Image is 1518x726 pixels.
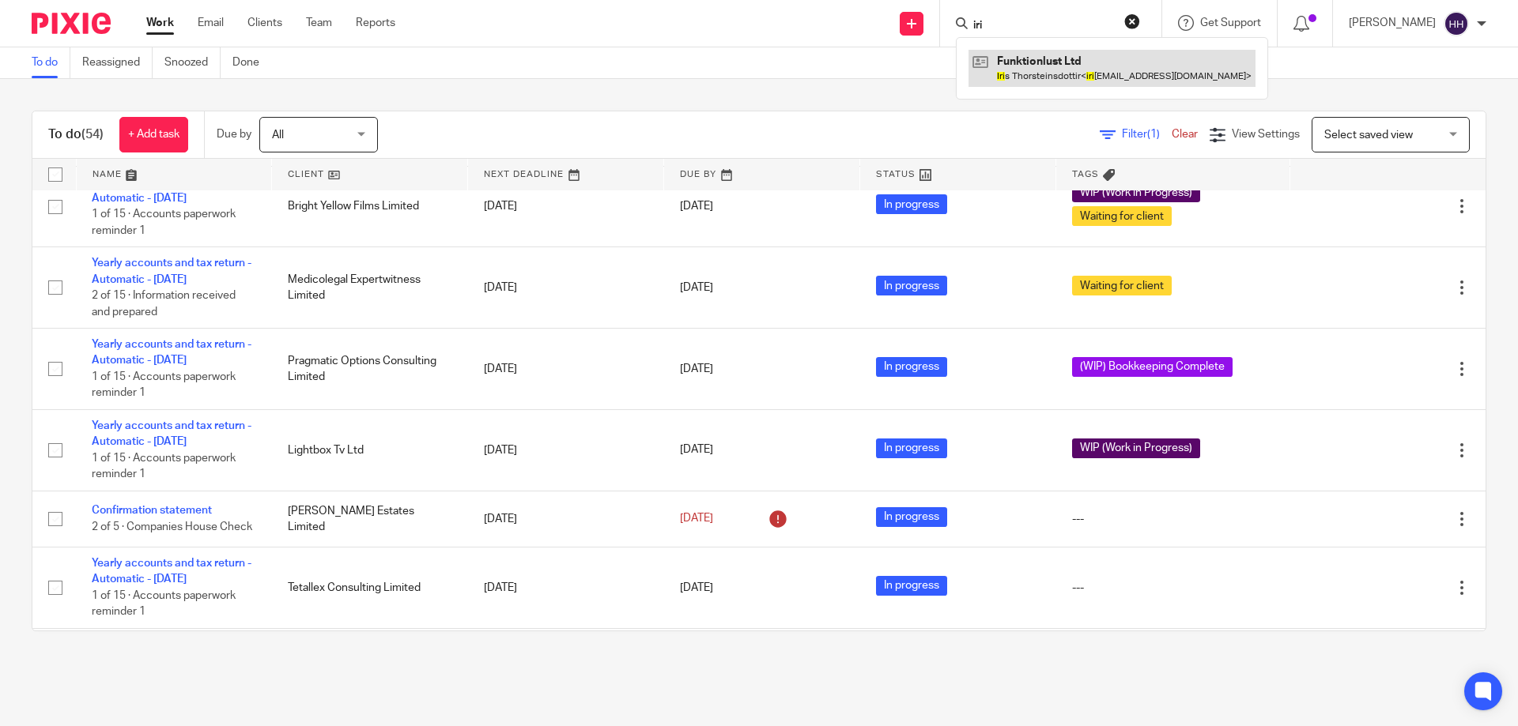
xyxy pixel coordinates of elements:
[876,438,947,458] span: In progress
[1124,13,1140,29] button: Clear
[272,547,468,629] td: Tetallex Consulting Limited
[247,15,282,31] a: Clients
[92,209,236,236] span: 1 of 15 · Accounts paperwork reminder 1
[972,19,1114,33] input: Search
[876,507,947,527] span: In progress
[680,282,713,293] span: [DATE]
[81,128,104,141] span: (54)
[232,47,271,78] a: Done
[1172,129,1198,140] a: Clear
[356,15,395,31] a: Reports
[272,409,468,491] td: Lightbox Tv Ltd
[272,329,468,410] td: Pragmatic Options Consulting Limited
[48,126,104,143] h1: To do
[272,247,468,329] td: Medicolegal Expertwitness Limited
[146,15,174,31] a: Work
[468,247,664,329] td: [DATE]
[119,117,188,152] a: + Add task
[164,47,221,78] a: Snoozed
[1349,15,1436,31] p: [PERSON_NAME]
[1232,129,1300,140] span: View Settings
[32,13,111,34] img: Pixie
[468,628,664,709] td: [DATE]
[1072,438,1200,458] span: WIP (Work in Progress)
[680,363,713,374] span: [DATE]
[92,371,236,399] span: 1 of 15 · Accounts paperwork reminder 1
[468,409,664,491] td: [DATE]
[680,445,713,456] span: [DATE]
[1147,129,1160,140] span: (1)
[92,339,251,366] a: Yearly accounts and tax return - Automatic - [DATE]
[1444,11,1469,36] img: svg%3E
[680,513,713,525] span: [DATE]
[468,547,664,629] td: [DATE]
[92,558,251,585] a: Yearly accounts and tax return - Automatic - [DATE]
[876,576,947,596] span: In progress
[1072,580,1274,596] div: ---
[92,590,236,618] span: 1 of 15 · Accounts paperwork reminder 1
[217,126,251,142] p: Due by
[1072,206,1172,226] span: Waiting for client
[1072,182,1200,202] span: WIP (Work in Progress)
[92,258,251,284] a: Yearly accounts and tax return - Automatic - [DATE]
[468,329,664,410] td: [DATE]
[876,357,947,377] span: In progress
[468,166,664,247] td: [DATE]
[1072,276,1172,295] span: Waiting for client
[198,15,224,31] a: Email
[92,420,251,447] a: Yearly accounts and tax return - Automatic - [DATE]
[32,47,70,78] a: To do
[1200,17,1261,28] span: Get Support
[92,505,212,516] a: Confirmation statement
[272,491,468,547] td: [PERSON_NAME] Estates Limited
[92,521,252,532] span: 2 of 5 · Companies House Check
[272,628,468,709] td: OS3 Consulting Limited
[306,15,332,31] a: Team
[1072,170,1099,179] span: Tags
[92,290,236,318] span: 2 of 15 · Information received and prepared
[876,276,947,295] span: In progress
[272,130,284,141] span: All
[468,491,664,547] td: [DATE]
[876,194,947,214] span: In progress
[82,47,153,78] a: Reassigned
[680,582,713,593] span: [DATE]
[272,166,468,247] td: Bright Yellow Films Limited
[680,201,713,212] span: [DATE]
[92,177,251,204] a: Yearly accounts and tax return - Automatic - [DATE]
[1072,511,1274,527] div: ---
[1072,357,1233,377] span: (WIP) Bookkeeping Complete
[1324,130,1413,141] span: Select saved view
[92,453,236,480] span: 1 of 15 · Accounts paperwork reminder 1
[1122,129,1172,140] span: Filter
